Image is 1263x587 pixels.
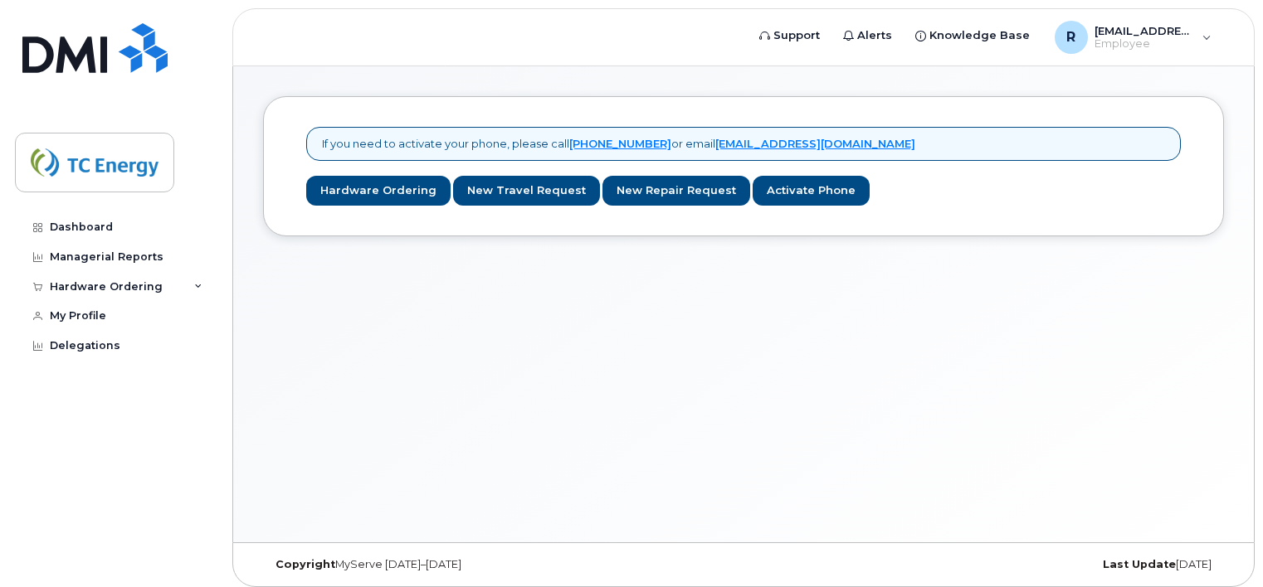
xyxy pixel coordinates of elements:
p: If you need to activate your phone, please call or email [322,136,915,152]
div: MyServe [DATE]–[DATE] [263,558,583,571]
div: [DATE] [904,558,1224,571]
strong: Last Update [1103,558,1176,570]
a: New Travel Request [453,176,600,206]
a: [EMAIL_ADDRESS][DOMAIN_NAME] [715,137,915,150]
a: New Repair Request [602,176,750,206]
a: Hardware Ordering [306,176,451,206]
strong: Copyright [276,558,335,570]
a: [PHONE_NUMBER] [569,137,671,150]
a: Activate Phone [753,176,870,206]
